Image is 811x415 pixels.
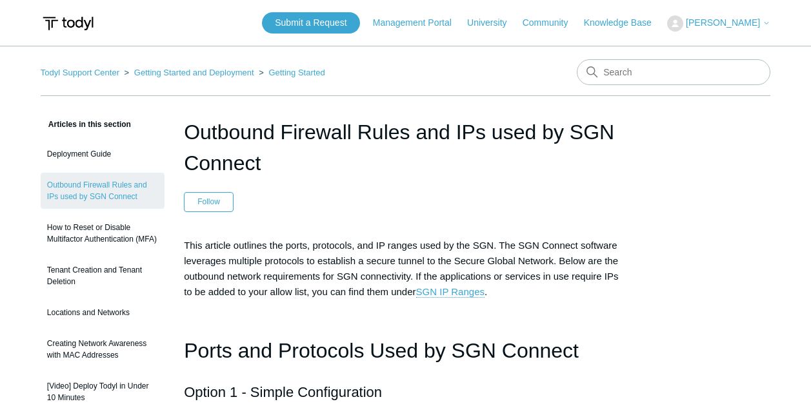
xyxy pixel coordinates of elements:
li: Todyl Support Center [41,68,122,77]
li: Getting Started and Deployment [122,68,257,77]
a: Outbound Firewall Rules and IPs used by SGN Connect [41,173,165,209]
a: Getting Started and Deployment [134,68,254,77]
a: Deployment Guide [41,142,165,166]
h1: Outbound Firewall Rules and IPs used by SGN Connect [184,117,627,179]
a: Management Portal [373,16,465,30]
a: How to Reset or Disable Multifactor Authentication (MFA) [41,215,165,251]
span: Articles in this section [41,120,131,129]
a: [Video] Deploy Todyl in Under 10 Minutes [41,374,165,410]
a: Knowledge Base [584,16,665,30]
a: Creating Network Awareness with MAC Addresses [41,331,165,367]
a: Getting Started [268,68,325,77]
span: This article outlines the ports, protocols, and IP ranges used by the SGN. The SGN Connect softwa... [184,240,618,298]
li: Getting Started [256,68,325,77]
a: Community [523,16,581,30]
a: Locations and Networks [41,300,165,325]
h2: Option 1 - Simple Configuration [184,381,627,403]
button: [PERSON_NAME] [667,15,770,32]
a: University [467,16,519,30]
a: Tenant Creation and Tenant Deletion [41,258,165,294]
img: Todyl Support Center Help Center home page [41,12,95,35]
button: Follow Article [184,192,234,211]
h1: Ports and Protocols Used by SGN Connect [184,334,627,367]
input: Search [577,59,770,85]
a: Submit a Request [262,12,359,34]
a: Todyl Support Center [41,68,119,77]
span: [PERSON_NAME] [686,17,760,28]
a: SGN IP Ranges [416,286,485,298]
